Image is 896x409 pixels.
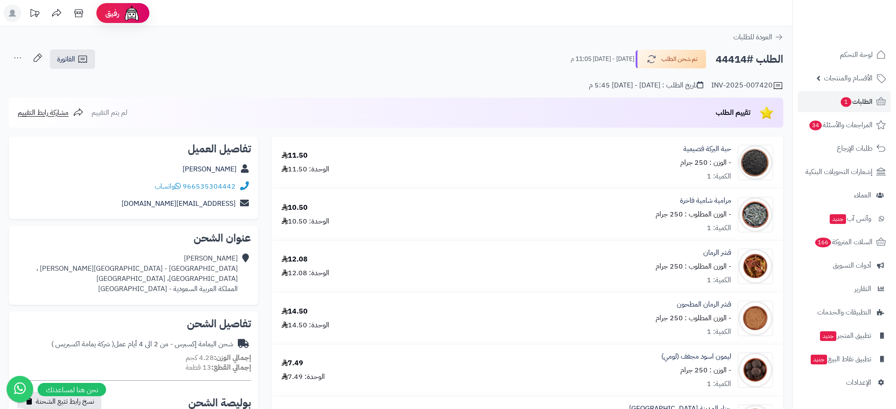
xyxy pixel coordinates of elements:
[805,166,873,178] span: إشعارات التحويلات البنكية
[36,396,94,407] span: نسخ رابط تتبع الشحنة
[282,372,325,382] div: الوحدة: 7.49
[837,142,873,155] span: طلبات الإرجاع
[16,233,251,243] h2: عنوان الشحن
[703,248,731,258] a: قشر الرمان
[840,95,873,108] span: الطلبات
[846,376,871,389] span: الإعدادات
[798,114,891,136] a: المراجعات والأسئلة34
[707,275,731,285] div: الكمية: 1
[92,107,127,118] span: لم يتم التقييم
[677,299,731,310] a: قشر الرمان المطحون
[738,145,773,180] img: black%20caraway-90x90.jpg
[833,259,871,272] span: أدوات التسويق
[811,355,827,364] span: جديد
[798,372,891,393] a: الإعدادات
[186,352,251,363] small: 4.28 كجم
[105,8,119,19] span: رفيق
[16,318,251,329] h2: تفاصيل الشحن
[188,398,251,408] h2: بوليصة الشحن
[123,4,141,22] img: ai-face.png
[36,254,238,294] div: [PERSON_NAME] [GEOGRAPHIC_DATA] - [GEOGRAPHIC_DATA][PERSON_NAME] ، [GEOGRAPHIC_DATA]، [GEOGRAPHIC...
[122,198,236,209] a: [EMAIL_ADDRESS][DOMAIN_NAME]
[211,362,251,373] strong: إجمالي القطع:
[23,4,46,24] a: تحديثات المنصة
[830,214,846,224] span: جديد
[57,54,75,64] span: الفاتورة
[282,320,329,330] div: الوحدة: 14.50
[683,144,731,154] a: حبة البركة قصيمية
[282,216,329,227] div: الوحدة: 10.50
[711,80,783,91] div: INV-2025-007420
[282,151,308,161] div: 11.50
[183,164,236,174] a: [PERSON_NAME]
[707,327,731,337] div: الكمية: 1
[798,348,891,370] a: تطبيق نقاط البيعجديد
[680,196,731,206] a: مرامية شامية فاخرة
[656,209,731,220] small: - الوزن المطلوب : 250 جرام
[282,358,303,368] div: 7.49
[738,301,773,336] img: 1633580797-Pomegranate%20Peel%20Powder-90x90.jpg
[18,107,84,118] a: مشاركة رابط التقييم
[738,352,773,388] img: 1633635488-Black%20Lime-90x90.jpg
[51,339,233,349] div: شحن اليمامة إكسبرس - من 2 الى 4 أيام عمل
[738,249,773,284] img: 1633635488-Pomegranate%20Peel-90x90.jpg
[707,379,731,389] div: الكمية: 1
[798,255,891,276] a: أدوات التسويق
[798,91,891,112] a: الطلبات1
[733,32,783,42] a: العودة للطلبات
[656,261,731,272] small: - الوزن المطلوب : 250 جرام
[854,283,871,295] span: التقارير
[51,339,114,349] span: ( شركة يمامة اكسبريس )
[707,171,731,182] div: الكمية: 1
[16,144,251,154] h2: تفاصيل العميل
[798,302,891,323] a: التطبيقات والخدمات
[810,353,871,365] span: تطبيق نقاط البيع
[798,208,891,229] a: وآتس آبجديد
[808,119,873,131] span: المراجعات والأسئلة
[636,50,706,68] button: تم شحن الطلب
[814,237,831,248] span: 166
[186,362,251,373] small: 13 قطعة
[854,189,871,201] span: العملاء
[840,49,873,61] span: لوحة التحكم
[282,203,308,213] div: 10.50
[282,254,308,265] div: 12.08
[820,331,836,341] span: جديد
[18,107,69,118] span: مشاركة رابط التقييم
[840,97,852,107] span: 1
[738,197,773,232] img: 1728019116-Sage%202-90x90.jpg
[571,55,634,64] small: [DATE] - [DATE] 11:05 م
[707,223,731,233] div: الكمية: 1
[824,72,873,84] span: الأقسام والمنتجات
[282,268,329,278] div: الوحدة: 12.08
[798,278,891,299] a: التقارير
[155,181,181,192] a: واتساب
[836,10,888,29] img: logo-2.png
[50,49,95,69] a: الفاتورة
[183,181,236,192] a: 966535304442
[661,352,731,362] a: ليمون اسود مجفف (لومي)
[282,164,329,174] div: الوحدة: 11.50
[589,80,703,91] div: تاريخ الطلب : [DATE] - [DATE] 5:45 م
[282,307,308,317] div: 14.50
[817,306,871,318] span: التطبيقات والخدمات
[798,231,891,253] a: السلات المتروكة166
[809,120,823,131] span: 34
[798,138,891,159] a: طلبات الإرجاع
[733,32,772,42] span: العودة للطلبات
[798,325,891,346] a: تطبيق المتجرجديد
[656,313,731,323] small: - الوزن المطلوب : 250 جرام
[829,212,871,225] span: وآتس آب
[814,236,873,248] span: السلات المتروكة
[680,365,731,375] small: - الوزن : 250 جرام
[798,44,891,65] a: لوحة التحكم
[798,185,891,206] a: العملاء
[680,157,731,168] small: - الوزن : 250 جرام
[798,161,891,182] a: إشعارات التحويلات البنكية
[819,329,871,342] span: تطبيق المتجر
[214,352,251,363] strong: إجمالي الوزن:
[716,107,751,118] span: تقييم الطلب
[716,50,783,68] h2: الطلب #44414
